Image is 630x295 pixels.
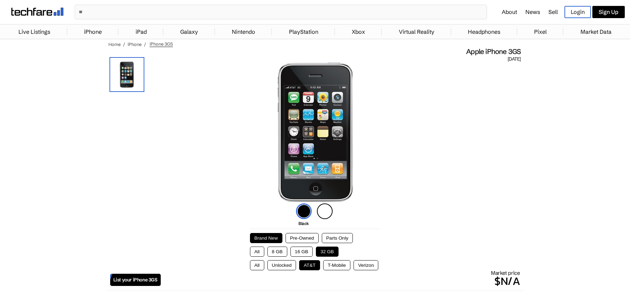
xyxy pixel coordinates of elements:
a: Sign Up [592,6,625,18]
button: 8 GB [267,247,287,257]
a: Pixel [531,25,550,39]
button: AT&T [299,260,320,270]
a: Home [108,41,121,47]
span: List your iPhone 3GS [113,277,158,283]
img: iPhone 3GS [109,57,144,92]
span: / [123,41,125,47]
a: Sell [548,8,558,15]
a: News [525,8,540,15]
a: iPhone [128,41,142,47]
a: About [502,8,517,15]
a: Xbox [348,25,369,39]
span: Apple iPhone 3GS [466,47,521,56]
button: 16 GB [290,247,313,257]
span: / [144,41,146,47]
button: T-Mobile [323,260,350,270]
button: All [250,247,264,257]
a: Galaxy [177,25,202,39]
a: Virtual Reality [395,25,438,39]
button: Pre-Owned [286,233,319,243]
a: iPhone [81,25,105,39]
button: Brand New [250,233,282,243]
button: Parts Only [322,233,353,243]
p: $N/A [161,273,520,289]
span: [DATE] [508,56,521,62]
img: white-icon [317,203,333,219]
button: Unlocked [267,260,296,270]
span: Black [298,221,309,226]
a: Market Data [577,25,615,39]
a: PlayStation [286,25,322,39]
img: techfare logo [11,8,63,16]
a: Headphones [464,25,504,39]
div: Market price [161,270,520,289]
a: iPad [132,25,150,39]
a: List your iPhone 3GS [110,274,161,286]
button: 32 GB [316,247,339,257]
button: All [250,260,264,270]
img: black-icon [296,203,312,219]
a: Login [564,6,591,18]
a: Nintendo [228,25,259,39]
img: iPhone 3GS [278,62,353,202]
a: Live Listings [15,25,54,39]
span: iPhone 3GS [150,41,173,47]
button: Verizon [354,260,378,270]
